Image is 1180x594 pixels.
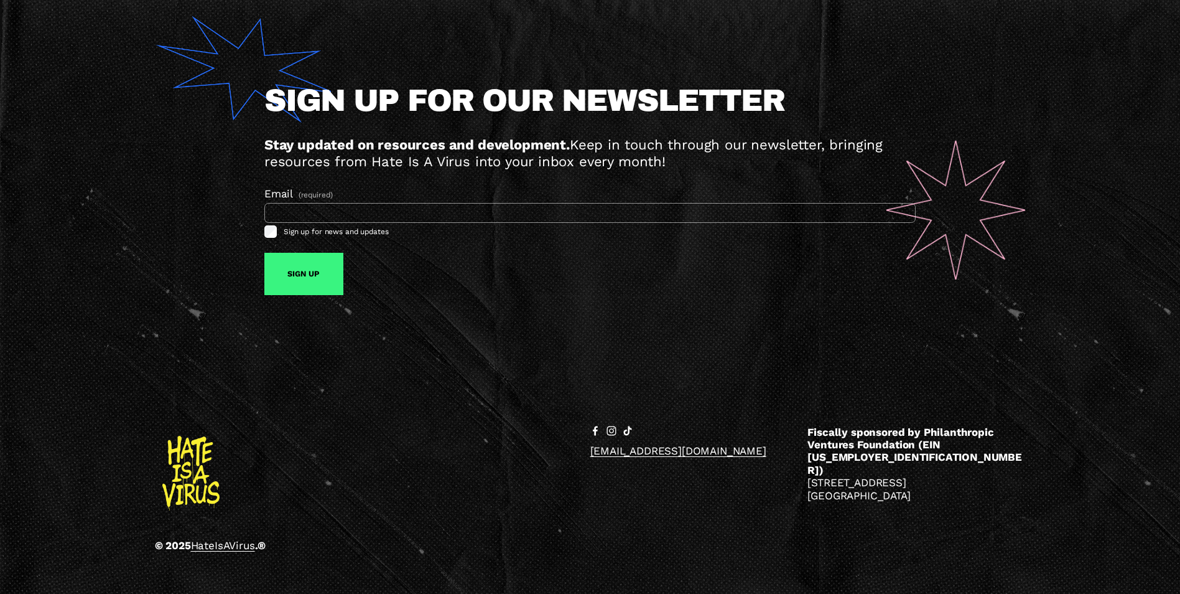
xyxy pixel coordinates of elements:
a: TikTok [623,426,633,436]
h2: SIGN UP FOR OUR NEWSLETTER [264,85,916,116]
span: Email [264,187,293,200]
strong: © 2025 [155,539,191,552]
a: HateIsAVirus [191,539,255,552]
button: Sign Up [264,253,343,295]
a: facebook-unauth [590,426,600,436]
input: Sign up for news and updates [264,225,277,238]
span: (required) [299,191,333,199]
strong: Fiscally sponsored by Philanthropic Ventures Foundation (EIN [US_EMPLOYER_IDENTIFICATION_NUMBER]) [807,426,1021,476]
p: [STREET_ADDRESS] [GEOGRAPHIC_DATA] [807,426,1025,502]
span: Keep in touch through our newsletter, bringing resources from Hate Is A Virus into your inbox eve... [264,136,888,169]
strong: Stay updated on resources and development. [264,136,570,153]
strong: .® [255,539,266,552]
a: instagram-unauth [606,426,616,436]
a: [EMAIL_ADDRESS][DOMAIN_NAME] [590,445,766,457]
span: Sign up for news and updates [284,227,389,236]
